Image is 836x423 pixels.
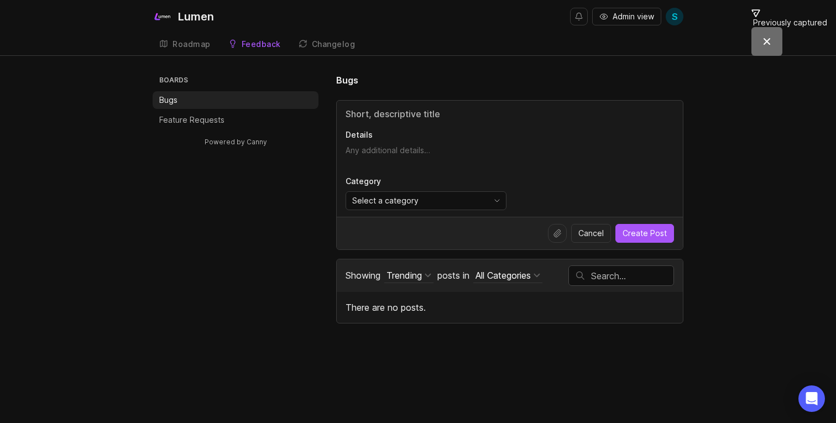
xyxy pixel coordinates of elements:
[346,107,674,121] input: Title
[178,11,214,22] div: Lumen
[437,270,469,281] span: posts in
[157,74,318,89] h3: Boards
[346,191,506,210] div: toggle menu
[346,270,380,281] span: Showing
[798,385,825,412] div: Open Intercom Messenger
[159,95,177,106] p: Bugs
[242,40,281,48] div: Feedback
[386,269,422,281] div: Trending
[203,135,269,148] a: Powered by Canny
[153,7,173,27] img: Lumen logo
[591,270,673,282] input: Search…
[473,268,542,283] button: posts in
[159,114,224,126] p: Feature Requests
[337,292,683,323] div: There are no posts.
[615,224,674,243] button: Create Post
[352,195,419,207] span: Select a category
[666,8,683,25] button: S
[153,33,217,56] a: Roadmap
[384,268,433,283] button: Showing
[173,40,211,48] div: Roadmap
[153,111,318,129] a: Feature Requests
[592,8,661,25] button: Admin view
[578,228,604,239] span: Cancel
[312,40,356,48] div: Changelog
[222,33,288,56] a: Feedback
[623,228,667,239] span: Create Post
[346,176,506,187] p: Category
[346,129,674,140] p: Details
[488,196,506,205] svg: toggle icon
[476,269,531,281] div: All Categories
[571,224,611,243] button: Cancel
[613,11,654,22] span: Admin view
[346,145,674,167] textarea: Details
[672,10,678,23] span: S
[292,33,362,56] a: Changelog
[570,8,588,25] button: Notifications
[336,74,358,87] h1: Bugs
[153,91,318,109] a: Bugs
